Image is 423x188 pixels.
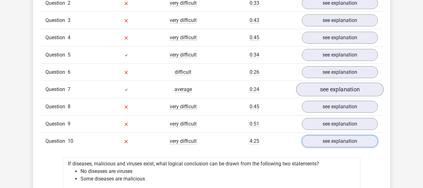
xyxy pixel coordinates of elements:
[45,68,68,76] span: Question
[45,17,68,24] span: Question
[302,135,378,147] a: see explanation
[302,49,378,61] a: see explanation
[80,175,355,183] li: Some diseases are malicious
[302,14,378,26] a: see explanation
[68,52,70,58] span: 5
[45,86,68,93] span: Question
[250,86,259,93] span: 0:24
[68,35,70,40] span: 4
[174,86,192,93] span: average
[250,17,259,24] span: 0:43
[250,52,259,58] span: 0:34
[45,120,68,128] span: Question
[170,138,197,144] span: very difficult
[250,69,259,75] span: 0:26
[68,69,70,75] span: 6
[170,17,197,24] span: very difficult
[302,66,378,78] a: see explanation
[250,104,259,110] span: 0:45
[170,52,197,58] span: very difficult
[45,137,68,145] span: Question
[170,35,197,41] span: very difficult
[45,34,68,41] span: Question
[68,86,70,92] span: 7
[296,83,383,96] a: see explanation
[250,121,259,127] span: 0:51
[170,121,197,127] span: very difficult
[302,101,378,113] a: see explanation
[302,118,378,130] a: see explanation
[45,103,68,110] span: Question
[250,35,259,41] span: 0:45
[45,51,68,59] span: Question
[302,32,378,44] a: see explanation
[68,121,70,127] span: 9
[68,138,73,144] span: 10
[170,104,197,110] span: very difficult
[80,168,355,175] li: No diseases are viruses
[250,138,259,144] span: 4:25
[68,17,70,23] span: 3
[68,104,70,110] span: 8
[175,69,191,75] span: difficult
